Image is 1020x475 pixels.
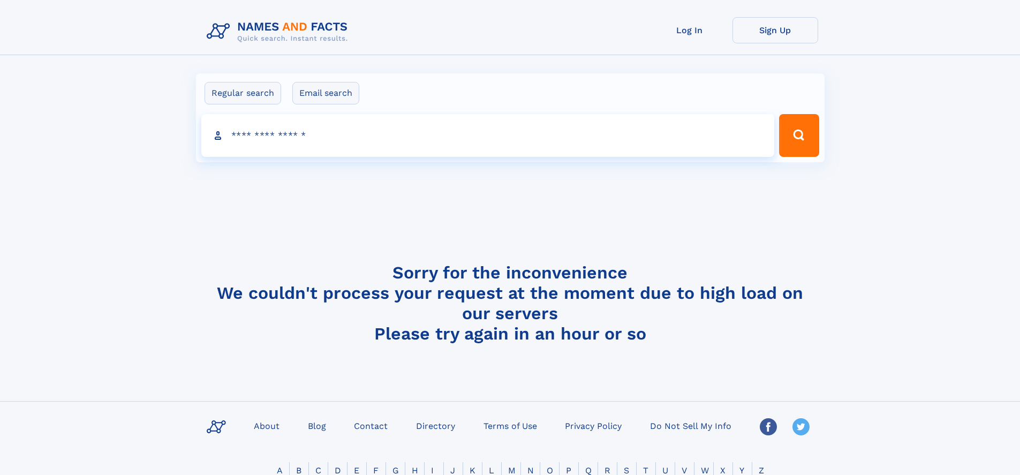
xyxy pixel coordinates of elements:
a: Contact [350,418,392,433]
a: Blog [304,418,330,433]
img: Facebook [760,418,777,435]
label: Email search [292,82,359,104]
img: Twitter [792,418,810,435]
a: Log In [647,17,732,43]
a: Directory [412,418,459,433]
a: About [250,418,284,433]
button: Search Button [779,114,819,157]
label: Regular search [205,82,281,104]
a: Terms of Use [479,418,541,433]
a: Privacy Policy [561,418,626,433]
img: Logo Names and Facts [202,17,357,46]
h4: Sorry for the inconvenience We couldn't process your request at the moment due to high load on ou... [202,262,818,344]
input: search input [201,114,775,157]
a: Sign Up [732,17,818,43]
a: Do Not Sell My Info [646,418,736,433]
